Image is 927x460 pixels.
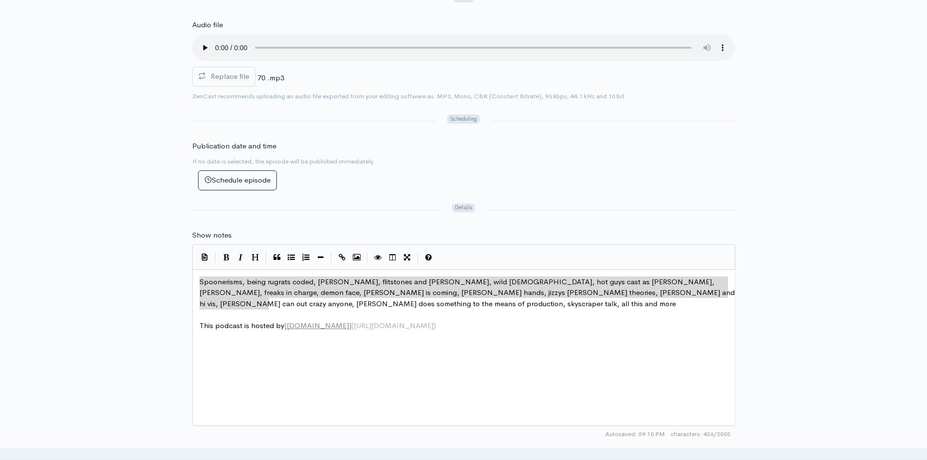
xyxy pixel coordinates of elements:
span: [URL][DOMAIN_NAME] [354,321,434,330]
button: Quote [270,250,284,265]
small: ZenCast recommends uploading an audio file exported from your editing software as: MP3, Mono, CBR... [192,92,624,100]
span: 406/2000 [671,430,730,439]
button: Italic [234,250,248,265]
button: Schedule episode [198,170,277,190]
i: | [215,252,216,263]
label: Publication date and time [192,141,276,152]
span: 70 .mp3 [257,73,284,82]
button: Create Link [335,250,349,265]
span: Autosaved: 09:10 PM [605,430,665,439]
button: Toggle Preview [371,250,385,265]
i: | [266,252,267,263]
i: | [367,252,368,263]
span: ) [434,321,436,330]
label: Audio file [192,19,223,31]
span: This podcast is hosted by [200,321,436,330]
button: Insert Horizontal Line [313,250,328,265]
span: ( [351,321,354,330]
small: If no date is selected, the episode will be published immediately. [192,157,375,166]
label: Show notes [192,230,232,241]
span: Details [452,203,475,213]
i: | [418,252,418,263]
span: [DOMAIN_NAME] [287,321,349,330]
button: Insert Show Notes Template [198,249,212,264]
span: ] [349,321,351,330]
button: Markdown Guide [421,250,436,265]
button: Insert Image [349,250,364,265]
span: Scheduling [447,114,479,124]
button: Bold [219,250,234,265]
button: Generic List [284,250,299,265]
span: Spoonerisms, being rugrats coded, [PERSON_NAME], flitstones and [PERSON_NAME], wild [DEMOGRAPHIC_... [200,277,737,308]
button: Toggle Side by Side [385,250,400,265]
button: Heading [248,250,263,265]
i: | [331,252,332,263]
button: Numbered List [299,250,313,265]
span: [ [284,321,287,330]
span: Replace file [211,72,249,81]
button: Toggle Fullscreen [400,250,415,265]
